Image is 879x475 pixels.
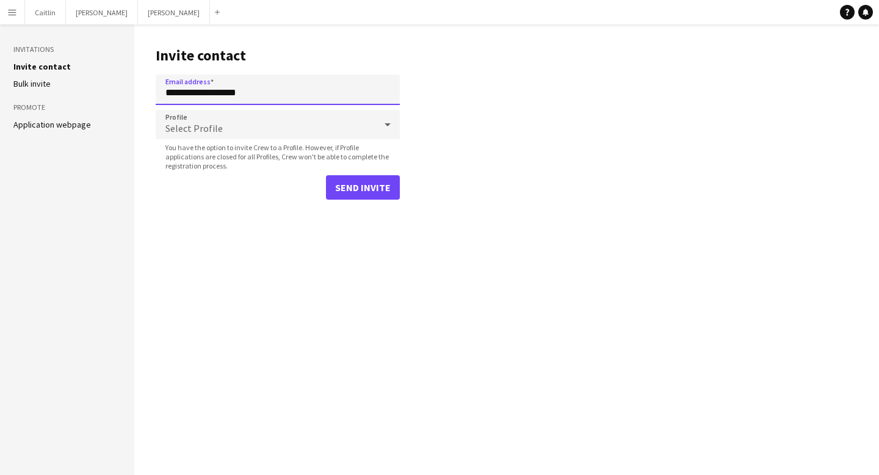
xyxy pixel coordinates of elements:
[25,1,66,24] button: Caitlin
[13,102,121,113] h3: Promote
[13,44,121,55] h3: Invitations
[66,1,138,24] button: [PERSON_NAME]
[138,1,210,24] button: [PERSON_NAME]
[326,175,400,200] button: Send invite
[156,46,400,65] h1: Invite contact
[13,119,91,130] a: Application webpage
[165,122,223,134] span: Select Profile
[156,143,400,170] span: You have the option to invite Crew to a Profile. However, if Profile applications are closed for ...
[13,61,71,72] a: Invite contact
[13,78,51,89] a: Bulk invite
